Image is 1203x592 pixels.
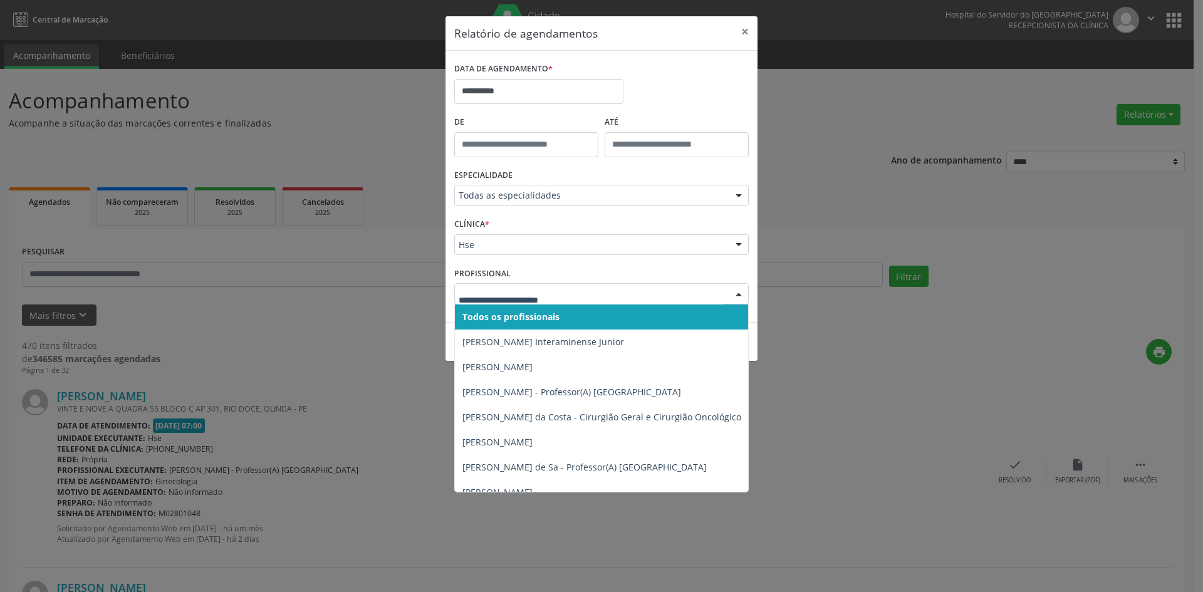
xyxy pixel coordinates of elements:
span: Todos os profissionais [462,311,560,323]
label: ATÉ [605,113,749,132]
label: CLÍNICA [454,215,489,234]
label: PROFISSIONAL [454,264,511,283]
span: [PERSON_NAME] de Sa - Professor(A) [GEOGRAPHIC_DATA] [462,461,707,473]
span: [PERSON_NAME] [462,436,533,448]
span: [PERSON_NAME] [462,361,533,373]
button: Close [732,16,758,47]
span: Hse [459,239,723,251]
span: [PERSON_NAME] Interaminense Junior [462,336,624,348]
h5: Relatório de agendamentos [454,25,598,41]
span: [PERSON_NAME] da Costa - Cirurgião Geral e Cirurgião Oncológico [462,411,741,423]
span: Todas as especialidades [459,189,723,202]
label: DATA DE AGENDAMENTO [454,60,553,79]
label: ESPECIALIDADE [454,166,513,185]
label: De [454,113,598,132]
span: [PERSON_NAME] - Professor(A) [GEOGRAPHIC_DATA] [462,386,681,398]
span: [PERSON_NAME] [462,486,533,498]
